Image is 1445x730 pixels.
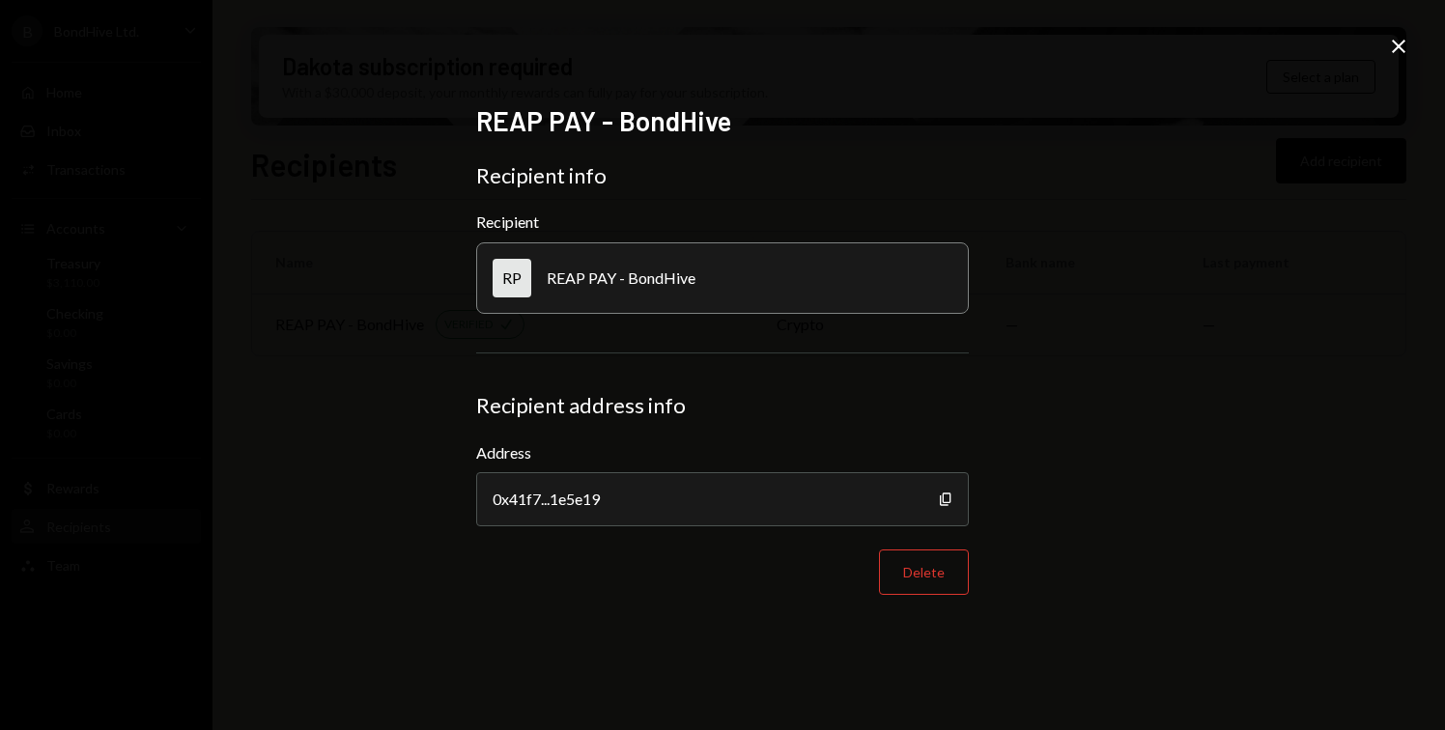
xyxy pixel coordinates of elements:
[476,441,969,464] label: Address
[879,549,969,595] button: Delete
[476,392,969,419] div: Recipient address info
[476,102,969,140] h2: REAP PAY - BondHive
[476,472,969,526] div: 0x41f7...1e5e19
[493,259,531,297] div: RP
[476,212,969,231] div: Recipient
[547,268,695,287] div: REAP PAY - BondHive
[476,162,969,189] div: Recipient info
